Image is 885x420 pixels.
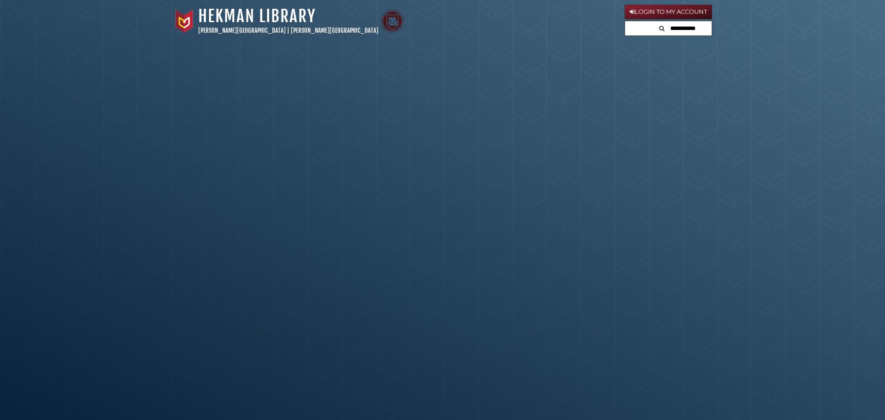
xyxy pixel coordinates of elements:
a: [PERSON_NAME][GEOGRAPHIC_DATA] [198,27,286,34]
a: Login to My Account [625,5,712,19]
img: Calvin Theological Seminary [381,10,404,33]
span: | [287,27,289,34]
a: [PERSON_NAME][GEOGRAPHIC_DATA] [291,27,378,34]
img: Calvin University [173,10,196,33]
button: Search [656,21,667,34]
a: Hekman Library [198,6,316,26]
i: Search [659,25,665,31]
